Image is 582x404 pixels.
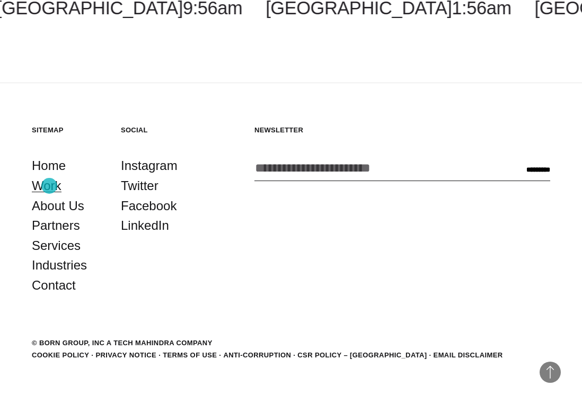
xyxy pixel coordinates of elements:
[32,275,76,295] a: Contact
[32,156,66,176] a: Home
[254,125,550,134] h5: Newsletter
[121,216,169,236] a: LinkedIn
[32,255,87,275] a: Industries
[121,196,177,216] a: Facebook
[121,156,178,176] a: Instagram
[297,351,427,359] a: CSR POLICY – [GEOGRAPHIC_DATA]
[95,351,156,359] a: Privacy Notice
[32,176,61,196] a: Work
[434,351,503,359] a: Email Disclaimer
[32,338,213,348] div: © BORN GROUP, INC A Tech Mahindra Company
[540,362,561,383] button: Back to Top
[32,125,105,134] h5: Sitemap
[32,351,89,359] a: Cookie Policy
[121,125,194,134] h5: Social
[121,176,158,196] a: Twitter
[32,196,84,216] a: About Us
[163,351,217,359] a: Terms of Use
[32,216,80,236] a: Partners
[223,351,291,359] a: Anti-Corruption
[32,236,81,256] a: Services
